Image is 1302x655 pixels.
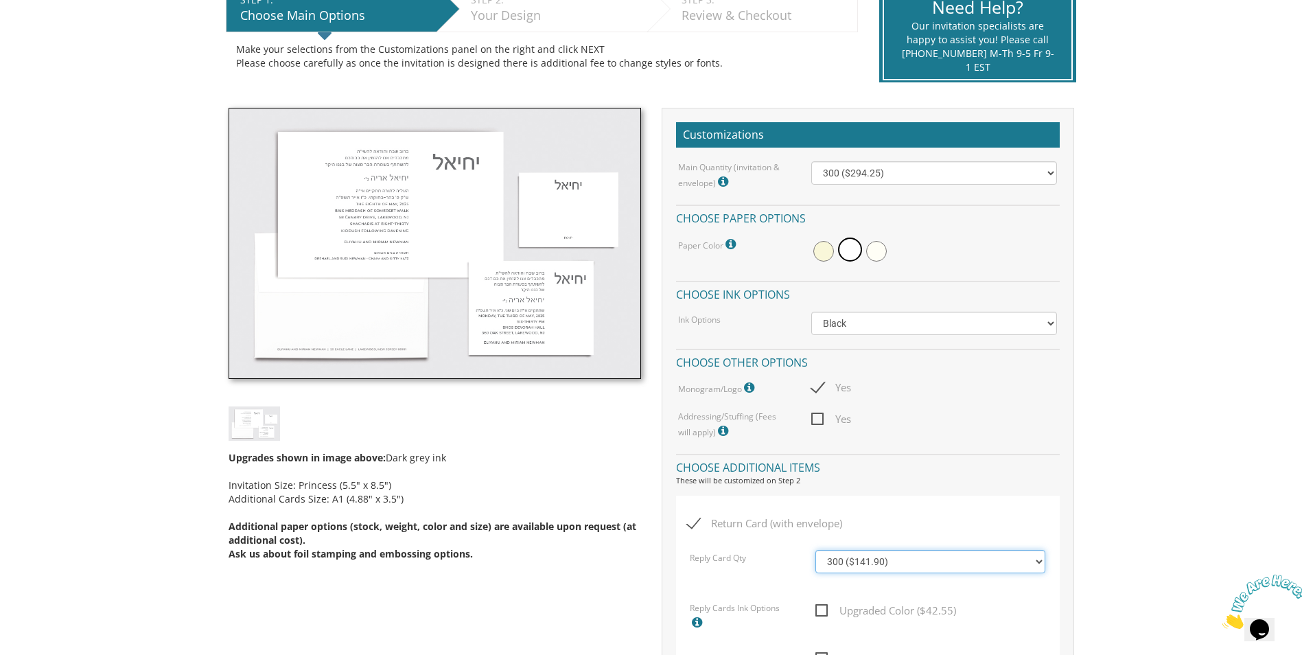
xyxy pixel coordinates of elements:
span: Upgrades shown in image above: [229,451,386,464]
div: Review & Checkout [682,7,850,25]
div: Make your selections from the Customizations panel on the right and click NEXT Please choose care... [236,43,848,70]
div: Our invitation specialists are happy to assist you! Please call [PHONE_NUMBER] M-Th 9-5 Fr 9-1 EST [901,19,1054,74]
h4: Choose paper options [676,205,1060,229]
img: bminv-thumb-19.jpg [229,406,280,440]
span: Return Card (with envelope) [687,515,842,532]
span: Yes [811,411,851,428]
label: Addressing/Stuffing (Fees will apply) [678,411,791,440]
span: Upgraded Color ($42.55) [815,602,956,619]
div: These will be customized on Step 2 [676,475,1060,486]
div: Choose Main Options [240,7,430,25]
span: Yes [811,379,851,396]
div: Your Design [471,7,640,25]
h4: Choose ink options [676,281,1060,305]
img: bminv-thumb-19.jpg [229,108,641,380]
span: Ask us about foil stamping and embossing options. [229,547,473,560]
label: Ink Options [678,314,721,325]
label: Main Quantity (invitation & envelope) [678,161,791,191]
label: Reply Cards Ink Options [690,602,795,636]
h4: Choose other options [676,349,1060,373]
img: Chat attention grabber [5,5,91,60]
label: Reply Card Qty [690,552,746,569]
h2: Customizations [676,122,1060,148]
label: Paper Color [678,235,739,253]
div: Dark grey ink Invitation Size: Princess (5.5" x 8.5") Additional Cards Size: A1 (4.88" x 3.5") [229,441,641,561]
span: Additional paper options (stock, weight, color and size) are available upon request (at additiona... [229,520,636,547]
label: Monogram/Logo [678,379,758,397]
h4: Choose additional items [676,454,1060,478]
iframe: chat widget [1217,569,1302,634]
